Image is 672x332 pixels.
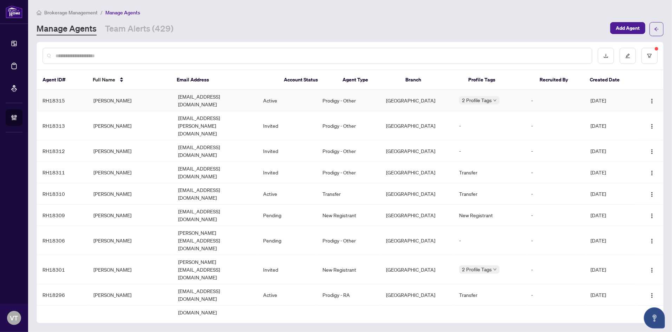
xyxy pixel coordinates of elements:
td: - [454,226,526,255]
span: Add Agent [616,22,640,34]
td: Prodigy - Other [317,140,380,162]
td: [DATE] [585,90,636,111]
td: Transfer [317,183,380,205]
th: Account Status [278,70,337,90]
td: - [526,205,585,226]
td: Invited [257,140,317,162]
td: - [454,140,526,162]
button: Add Agent [610,22,645,34]
td: RH18301 [37,255,88,284]
td: RH18309 [37,205,88,226]
a: Team Alerts (429) [105,23,174,35]
li: / [100,8,103,16]
td: [GEOGRAPHIC_DATA] [380,226,454,255]
td: [PERSON_NAME] [88,90,173,111]
td: [DATE] [585,111,636,140]
span: down [493,268,497,271]
button: download [598,48,614,64]
span: Full Name [93,76,115,84]
img: Logo [649,238,655,244]
button: Logo [646,264,658,275]
span: 2 Profile Tags [462,265,492,273]
td: [EMAIL_ADDRESS][PERSON_NAME][DOMAIN_NAME] [173,111,258,140]
button: edit [620,48,636,64]
td: [EMAIL_ADDRESS][DOMAIN_NAME] [173,205,258,226]
td: - [526,183,585,205]
td: - [526,162,585,183]
td: Prodigy - RA [317,284,380,306]
th: Agent ID# [37,70,87,90]
td: [PERSON_NAME][EMAIL_ADDRESS][DOMAIN_NAME] [173,255,258,284]
td: RH18311 [37,162,88,183]
td: [DATE] [585,183,636,205]
td: [DATE] [585,226,636,255]
span: home [37,10,41,15]
span: arrow-left [654,27,659,32]
td: Transfer [454,183,526,205]
td: New Registrant [317,205,380,226]
td: [GEOGRAPHIC_DATA] [380,255,454,284]
button: Logo [646,188,658,199]
td: Pending [257,226,317,255]
th: Recruited By [534,70,584,90]
img: Logo [649,124,655,129]
td: [DATE] [585,255,636,284]
button: Logo [646,95,658,106]
button: filter [641,48,658,64]
td: [DATE] [585,162,636,183]
td: [PERSON_NAME] [88,140,173,162]
td: RH18315 [37,90,88,111]
th: Agent Type [337,70,400,90]
td: Transfer [454,162,526,183]
td: - [526,226,585,255]
td: [EMAIL_ADDRESS][DOMAIN_NAME] [173,284,258,306]
button: Logo [646,235,658,246]
td: [EMAIL_ADDRESS][DOMAIN_NAME] [173,90,258,111]
td: [EMAIL_ADDRESS][DOMAIN_NAME] [173,140,258,162]
th: Created Date [584,70,634,90]
td: [PERSON_NAME] [88,162,173,183]
button: Open asap [644,307,665,328]
span: down [493,99,497,102]
th: Email Address [171,70,278,90]
span: filter [647,53,652,58]
td: - [454,111,526,140]
td: [GEOGRAPHIC_DATA] [380,205,454,226]
td: Invited [257,255,317,284]
td: Active [257,284,317,306]
span: 2 Profile Tags [462,96,492,104]
td: [GEOGRAPHIC_DATA] [380,284,454,306]
img: Logo [649,192,655,197]
td: [PERSON_NAME] [88,111,173,140]
td: Active [257,90,317,111]
td: Prodigy - Other [317,90,380,111]
td: RH18312 [37,140,88,162]
td: Prodigy - Other [317,226,380,255]
button: Logo [646,210,658,221]
td: [PERSON_NAME] [88,226,173,255]
img: Logo [649,293,655,298]
th: Branch [400,70,463,90]
img: Logo [649,149,655,154]
td: Invited [257,162,317,183]
td: - [526,255,585,284]
td: RH18310 [37,183,88,205]
td: Prodigy - Other [317,111,380,140]
td: Pending [257,205,317,226]
img: Logo [649,213,655,219]
td: [GEOGRAPHIC_DATA] [380,140,454,162]
td: RH18296 [37,284,88,306]
button: Logo [646,145,658,157]
button: Logo [646,289,658,300]
td: - [526,111,585,140]
td: [DATE] [585,140,636,162]
td: RH18313 [37,111,88,140]
span: VT [10,313,18,323]
td: Transfer [454,284,526,306]
span: Brokerage Management [44,9,98,16]
td: [PERSON_NAME] [88,255,173,284]
img: logo [6,5,22,18]
td: RH18306 [37,226,88,255]
a: Manage Agents [37,23,97,35]
span: Manage Agents [105,9,140,16]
